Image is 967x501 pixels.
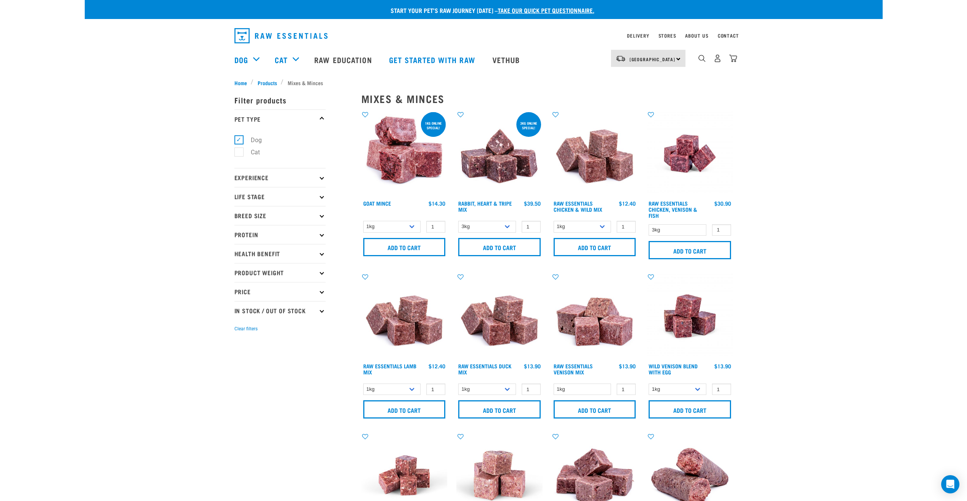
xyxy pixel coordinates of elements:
[522,384,541,395] input: 1
[712,224,731,236] input: 1
[307,44,381,75] a: Raw Education
[458,202,512,211] a: Rabbit, Heart & Tripe Mix
[363,202,391,205] a: Goat Mince
[275,54,288,65] a: Cat
[239,135,265,145] label: Dog
[522,221,541,233] input: 1
[429,363,445,369] div: $12.40
[234,109,326,128] p: Pet Type
[234,206,326,225] p: Breed Size
[458,365,511,373] a: Raw Essentials Duck Mix
[234,79,733,87] nav: breadcrumbs
[456,273,543,359] img: ?1041 RE Lamb Mix 01
[234,187,326,206] p: Life Stage
[234,168,326,187] p: Experience
[554,400,636,419] input: Add to cart
[554,202,602,211] a: Raw Essentials Chicken & Wild Mix
[253,79,281,87] a: Products
[554,365,593,373] a: Raw Essentials Venison Mix
[685,34,708,37] a: About Us
[381,44,485,75] a: Get started with Raw
[239,147,263,157] label: Cat
[426,384,445,395] input: 1
[363,400,446,419] input: Add to cart
[658,34,676,37] a: Stores
[714,54,722,62] img: user.png
[234,282,326,301] p: Price
[649,400,731,419] input: Add to cart
[458,400,541,419] input: Add to cart
[421,117,446,133] div: 1kg online special!
[617,384,636,395] input: 1
[363,365,416,373] a: Raw Essentials Lamb Mix
[426,221,445,233] input: 1
[649,202,697,217] a: Raw Essentials Chicken, Venison & Fish
[649,241,731,259] input: Add to cart
[85,44,883,75] nav: dropdown navigation
[361,111,448,197] img: 1077 Wild Goat Mince 01
[617,221,636,233] input: 1
[234,325,258,332] button: Clear filters
[647,111,733,197] img: Chicken Venison mix 1655
[616,55,626,62] img: van-moving.png
[234,244,326,263] p: Health Benefit
[234,90,326,109] p: Filter products
[234,263,326,282] p: Product Weight
[498,8,594,12] a: take our quick pet questionnaire.
[714,200,731,206] div: $30.90
[630,58,676,60] span: [GEOGRAPHIC_DATA]
[458,238,541,256] input: Add to cart
[649,365,698,373] a: Wild Venison Blend with Egg
[234,54,248,65] a: Dog
[627,34,649,37] a: Delivery
[429,200,445,206] div: $14.30
[228,25,739,46] nav: dropdown navigation
[712,384,731,395] input: 1
[90,6,888,15] p: Start your pet’s raw journey [DATE] –
[234,79,247,87] span: Home
[485,44,530,75] a: Vethub
[234,28,328,43] img: Raw Essentials Logo
[516,117,541,133] div: 3kg online special!
[714,363,731,369] div: $13.90
[647,273,733,359] img: Venison Egg 1616
[698,55,706,62] img: home-icon-1@2x.png
[361,93,733,105] h2: Mixes & Minces
[456,111,543,197] img: 1175 Rabbit Heart Tripe Mix 01
[361,273,448,359] img: ?1041 RE Lamb Mix 01
[234,79,251,87] a: Home
[619,363,636,369] div: $13.90
[234,225,326,244] p: Protein
[552,111,638,197] img: Pile Of Cubed Chicken Wild Meat Mix
[234,301,326,320] p: In Stock / Out Of Stock
[941,475,959,493] div: Open Intercom Messenger
[524,363,541,369] div: $13.90
[524,200,541,206] div: $39.50
[718,34,739,37] a: Contact
[619,200,636,206] div: $12.40
[552,273,638,359] img: 1113 RE Venison Mix 01
[363,238,446,256] input: Add to cart
[258,79,277,87] span: Products
[729,54,737,62] img: home-icon@2x.png
[554,238,636,256] input: Add to cart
